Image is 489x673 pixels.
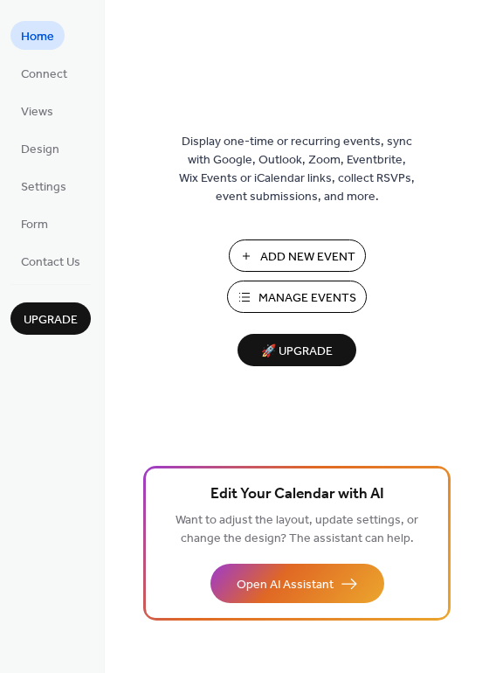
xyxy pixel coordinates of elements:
[21,178,66,197] span: Settings
[10,59,78,87] a: Connect
[210,482,384,507] span: Edit Your Calendar with AI
[10,96,64,125] a: Views
[21,103,53,121] span: Views
[248,340,346,364] span: 🚀 Upgrade
[21,66,67,84] span: Connect
[227,281,367,313] button: Manage Events
[21,141,59,159] span: Design
[229,239,366,272] button: Add New Event
[176,509,418,551] span: Want to adjust the layout, update settings, or change the design? The assistant can help.
[260,248,355,267] span: Add New Event
[179,133,415,206] span: Display one-time or recurring events, sync with Google, Outlook, Zoom, Eventbrite, Wix Events or ...
[10,171,77,200] a: Settings
[258,289,356,308] span: Manage Events
[24,311,78,330] span: Upgrade
[237,576,334,594] span: Open AI Assistant
[21,253,80,272] span: Contact Us
[238,334,356,366] button: 🚀 Upgrade
[10,246,91,275] a: Contact Us
[10,209,59,238] a: Form
[21,216,48,234] span: Form
[10,302,91,335] button: Upgrade
[10,21,65,50] a: Home
[10,134,70,163] a: Design
[210,564,384,603] button: Open AI Assistant
[21,28,54,46] span: Home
